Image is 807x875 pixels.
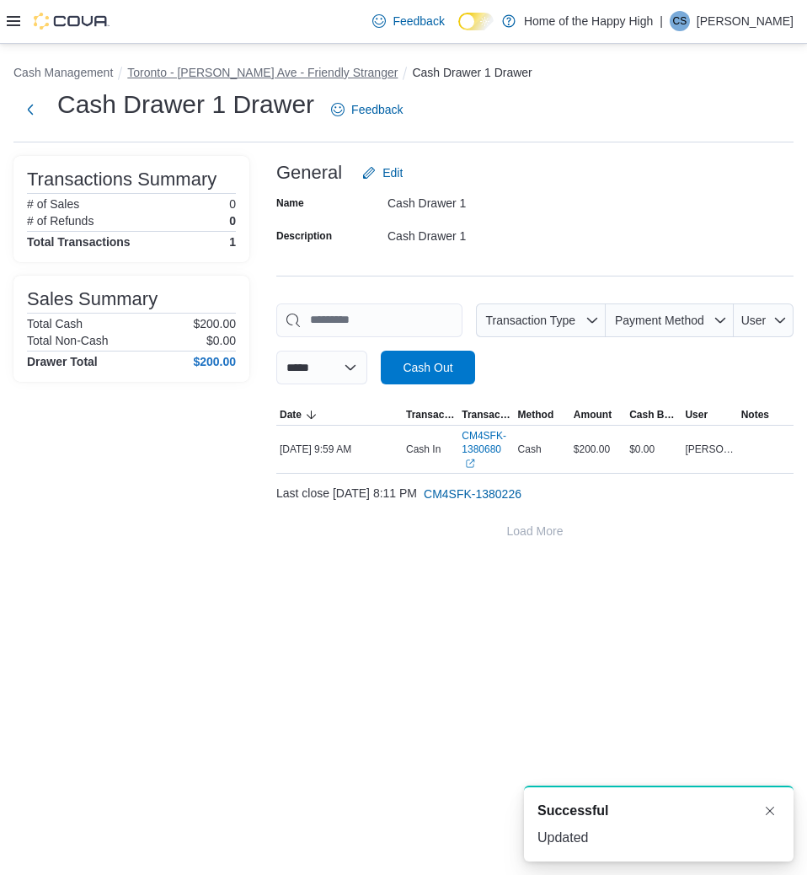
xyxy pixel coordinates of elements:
[27,355,98,368] h4: Drawer Total
[629,408,678,421] span: Cash Back
[485,314,575,327] span: Transaction Type
[27,317,83,330] h6: Total Cash
[229,235,236,249] h4: 1
[518,408,554,421] span: Method
[393,13,444,30] span: Feedback
[574,443,610,456] span: $200.00
[424,486,521,502] span: CM4SFK-1380226
[381,351,475,384] button: Cash Out
[615,314,704,327] span: Payment Method
[387,190,613,210] div: Cash Drawer 1
[458,13,494,30] input: Dark Mode
[229,197,236,211] p: 0
[462,429,510,470] a: CM4SFK-1380680External link
[276,196,304,210] label: Name
[13,93,47,126] button: Next
[34,13,110,30] img: Cova
[193,317,236,330] p: $200.00
[27,214,94,228] h6: # of Refunds
[458,405,514,425] button: Transaction #
[406,443,441,456] p: Cash In
[670,11,690,31] div: Christine Sommerville
[660,11,663,31] p: |
[465,459,475,469] svg: External link
[366,4,451,38] a: Feedback
[673,11,687,31] span: CS
[387,223,613,243] div: Cash Drawer 1
[570,405,626,425] button: Amount
[741,314,767,327] span: User
[681,405,737,425] button: User
[741,408,769,421] span: Notes
[406,408,455,421] span: Transaction Type
[734,303,794,337] button: User
[515,405,570,425] button: Method
[574,408,612,421] span: Amount
[518,443,542,456] span: Cash
[760,801,780,821] button: Dismiss toast
[276,229,332,243] label: Description
[13,66,113,79] button: Cash Management
[229,214,236,228] p: 0
[606,303,734,337] button: Payment Method
[537,801,780,821] div: Notification
[524,11,653,31] p: Home of the Happy High
[324,93,409,126] a: Feedback
[537,801,608,821] span: Successful
[351,101,403,118] span: Feedback
[537,828,780,848] div: Updated
[417,477,528,511] button: CM4SFK-1380226
[382,164,403,181] span: Edit
[276,163,342,183] h3: General
[13,64,794,84] nav: An example of EuiBreadcrumbs
[276,405,403,425] button: Date
[27,197,79,211] h6: # of Sales
[403,359,452,376] span: Cash Out
[27,289,158,309] h3: Sales Summary
[697,11,794,31] p: [PERSON_NAME]
[27,334,109,347] h6: Total Non-Cash
[412,66,532,79] button: Cash Drawer 1 Drawer
[685,443,734,456] span: [PERSON_NAME]
[355,156,409,190] button: Edit
[280,408,302,421] span: Date
[458,30,459,31] span: Dark Mode
[27,235,131,249] h4: Total Transactions
[276,514,794,548] button: Load More
[57,88,314,121] h1: Cash Drawer 1 Drawer
[476,303,606,337] button: Transaction Type
[462,408,510,421] span: Transaction #
[27,169,216,190] h3: Transactions Summary
[685,408,708,421] span: User
[193,355,236,368] h4: $200.00
[507,523,564,539] span: Load More
[403,405,458,425] button: Transaction Type
[276,439,403,459] div: [DATE] 9:59 AM
[626,405,681,425] button: Cash Back
[738,405,794,425] button: Notes
[626,439,681,459] div: $0.00
[206,334,236,347] p: $0.00
[276,303,462,337] input: This is a search bar. As you type, the results lower in the page will automatically filter.
[276,477,794,511] div: Last close [DATE] 8:11 PM
[127,66,398,79] button: Toronto - [PERSON_NAME] Ave - Friendly Stranger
